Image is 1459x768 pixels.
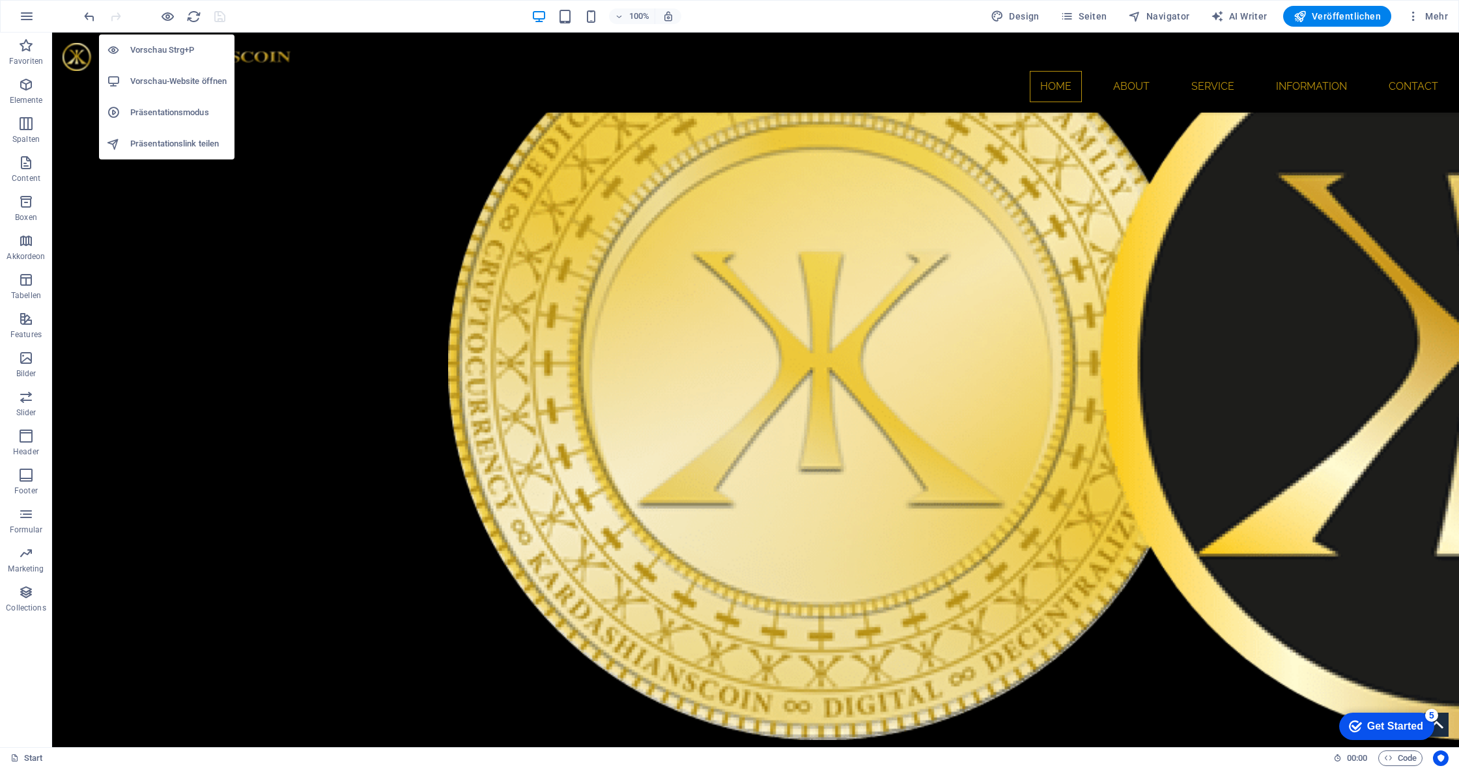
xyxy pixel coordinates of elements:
[1060,10,1107,23] span: Seiten
[12,134,40,144] p: Spalten
[10,95,43,105] p: Elemente
[16,407,36,418] p: Slider
[130,74,227,89] h6: Vorschau-Website öffnen
[38,14,94,26] div: Get Started
[1407,10,1448,23] span: Mehr
[96,3,109,16] div: 5
[662,10,674,22] i: Bei Größenänderung Zoomstufe automatisch an das gewählte Gerät anpassen.
[1378,750,1423,766] button: Code
[1402,6,1453,27] button: Mehr
[1055,6,1112,27] button: Seiten
[130,136,227,152] h6: Präsentationslink teilen
[6,603,46,613] p: Collections
[7,251,45,262] p: Akkordeon
[991,10,1040,23] span: Design
[1433,750,1449,766] button: Usercentrics
[11,290,41,301] p: Tabellen
[16,368,36,379] p: Bilder
[8,564,44,574] p: Marketing
[130,105,227,120] h6: Präsentationsmodus
[10,329,42,340] p: Features
[9,56,43,66] p: Favoriten
[10,7,106,34] div: Get Started 5 items remaining, 0% complete
[985,6,1045,27] button: Design
[15,212,37,223] p: Boxen
[12,173,40,184] p: Content
[1128,10,1190,23] span: Navigator
[81,8,97,24] button: undo
[629,8,649,24] h6: 100%
[130,42,227,58] h6: Vorschau Strg+P
[1347,750,1367,766] span: 00 00
[1206,6,1273,27] button: AI Writer
[1123,6,1195,27] button: Navigator
[1384,750,1417,766] span: Code
[1356,753,1358,763] span: :
[13,446,39,457] p: Header
[14,486,38,496] p: Footer
[609,8,655,24] button: 100%
[10,750,43,766] a: Klick, um Auswahl aufzuheben. Doppelklick öffnet Seitenverwaltung
[1294,10,1381,23] span: Veröffentlichen
[1211,10,1268,23] span: AI Writer
[10,525,43,535] p: Formular
[1333,750,1368,766] h6: Session-Zeit
[1283,6,1391,27] button: Veröffentlichen
[186,8,201,24] button: reload
[82,9,97,24] i: Rückgängig: Transform ändern (Strg+Z)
